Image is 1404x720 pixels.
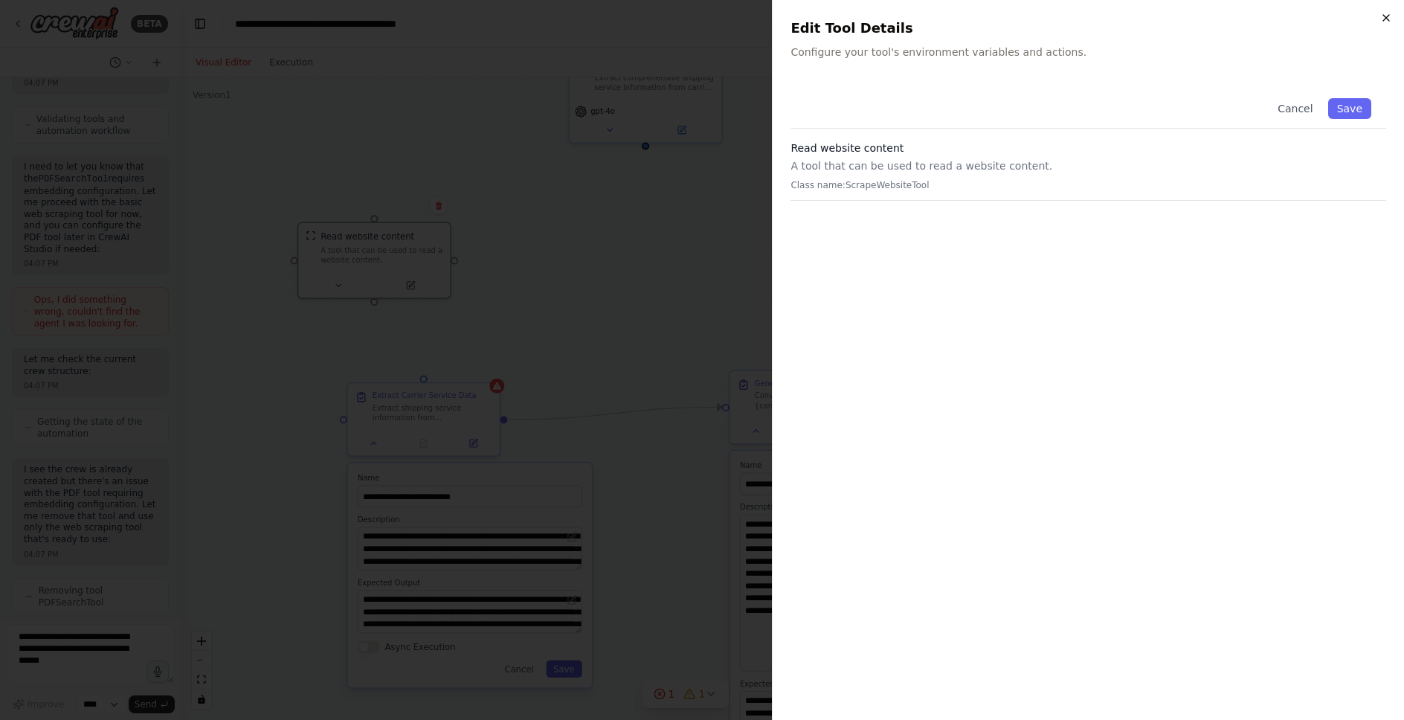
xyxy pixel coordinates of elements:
button: Save [1328,98,1371,119]
button: Cancel [1269,98,1321,119]
h3: Read website content [790,141,1386,155]
p: A tool that can be used to read a website content. [790,158,1386,173]
p: Configure your tool's environment variables and actions. [790,45,1386,60]
p: Class name: ScrapeWebsiteTool [790,179,1386,191]
h2: Edit Tool Details [790,18,1386,39]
